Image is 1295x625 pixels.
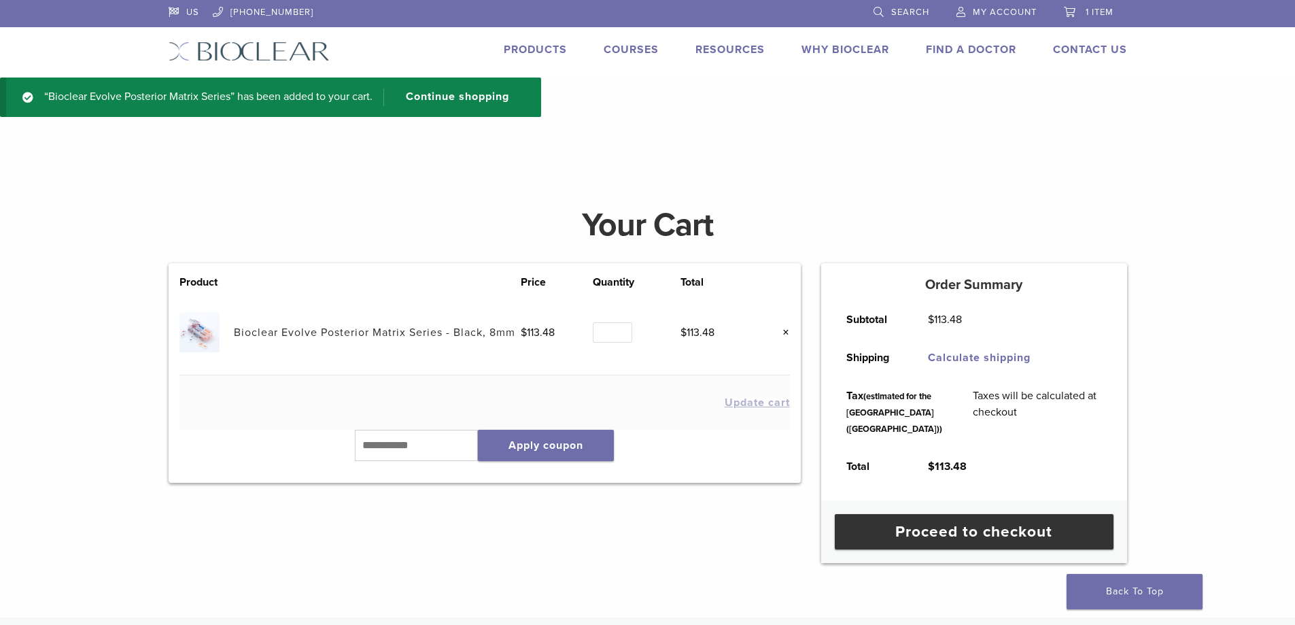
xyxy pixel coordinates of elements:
a: Find A Doctor [926,43,1016,56]
a: Proceed to checkout [835,514,1113,550]
button: Update cart [725,397,790,408]
th: Price [521,274,593,290]
th: Total [680,274,753,290]
bdi: 113.48 [928,313,962,326]
button: Apply coupon [478,430,614,461]
th: Tax [831,377,958,447]
a: Products [504,43,567,56]
span: $ [521,326,527,339]
th: Product [179,274,234,290]
h1: Your Cart [158,209,1137,241]
a: Remove this item [772,324,790,341]
span: My Account [973,7,1037,18]
th: Shipping [831,339,913,377]
a: Courses [604,43,659,56]
small: (estimated for the [GEOGRAPHIC_DATA] ([GEOGRAPHIC_DATA])) [846,391,942,435]
bdi: 113.48 [521,326,555,339]
h5: Order Summary [821,277,1127,293]
a: Bioclear Evolve Posterior Matrix Series - Black, 8mm [234,326,515,339]
span: Search [891,7,929,18]
span: $ [680,326,687,339]
img: Bioclear [169,41,330,61]
img: Bioclear Evolve Posterior Matrix Series - Black, 8mm [179,312,220,352]
span: $ [928,313,934,326]
a: Continue shopping [383,88,519,106]
a: Contact Us [1053,43,1127,56]
span: $ [928,460,935,473]
a: Resources [695,43,765,56]
bdi: 113.48 [680,326,714,339]
span: 1 item [1086,7,1113,18]
th: Total [831,447,913,486]
a: Back To Top [1067,574,1203,609]
a: Calculate shipping [928,351,1031,365]
a: Why Bioclear [801,43,889,56]
td: Taxes will be calculated at checkout [958,377,1117,447]
bdi: 113.48 [928,460,967,473]
th: Subtotal [831,301,913,339]
th: Quantity [593,274,680,290]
